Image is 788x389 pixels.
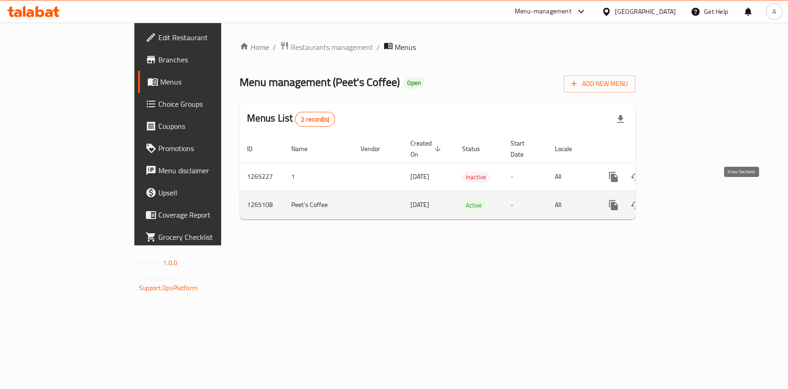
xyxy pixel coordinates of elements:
span: Upsell [158,187,259,198]
a: Support.OpsPlatform [139,282,198,294]
td: 1 [284,163,353,191]
span: Created On [410,138,444,160]
span: Version: [139,257,162,269]
a: Menu disclaimer [138,159,266,182]
td: All [547,163,595,191]
a: Restaurants management [280,41,373,53]
span: Branches [158,54,259,65]
td: Peet's Coffee [284,191,353,219]
span: Add New Menu [571,78,628,90]
span: Menu management ( Peet's Coffee ) [240,72,400,92]
li: / [273,42,276,53]
li: / [377,42,380,53]
span: Edit Restaurant [158,32,259,43]
a: Edit Restaurant [138,26,266,49]
span: Status [462,143,492,154]
span: Restaurants management [291,42,373,53]
button: Change Status [625,194,647,216]
a: Promotions [138,137,266,159]
th: Actions [595,135,698,163]
a: Choice Groups [138,93,266,115]
span: Coverage Report [158,209,259,220]
a: Upsell [138,182,266,204]
span: Get support on: [139,273,181,285]
a: Branches [138,49,266,71]
span: Promotions [158,143,259,154]
div: Inactive [462,171,490,182]
div: Total records count [295,112,335,127]
span: Inactive [462,172,490,182]
span: A [772,6,776,17]
span: Open [403,79,425,87]
td: - [503,163,547,191]
div: [GEOGRAPHIC_DATA] [615,6,676,17]
span: Menus [395,42,416,53]
div: Open [403,78,425,89]
span: Start Date [511,138,536,160]
span: [DATE] [410,170,429,182]
table: enhanced table [240,135,698,219]
button: more [602,166,625,188]
span: ID [247,143,265,154]
a: Menus [138,71,266,93]
button: more [602,194,625,216]
div: Active [462,200,486,211]
div: Export file [609,108,632,130]
span: 2 record(s) [295,115,335,124]
span: Name [291,143,319,154]
a: Grocery Checklist [138,226,266,248]
td: - [503,191,547,219]
td: All [547,191,595,219]
div: Menu-management [515,6,571,17]
button: Change Status [625,166,647,188]
a: Coupons [138,115,266,137]
nav: breadcrumb [240,41,635,53]
a: Coverage Report [138,204,266,226]
span: Coupons [158,121,259,132]
span: Vendor [361,143,392,154]
button: Add New Menu [564,75,635,92]
span: Active [462,200,486,211]
span: Choice Groups [158,98,259,109]
span: Grocery Checklist [158,231,259,243]
span: Locale [555,143,584,154]
span: Menu disclaimer [158,165,259,176]
h2: Menus List [247,111,335,127]
span: [DATE] [410,199,429,211]
span: Menus [160,76,259,87]
span: 1.0.0 [163,257,177,269]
